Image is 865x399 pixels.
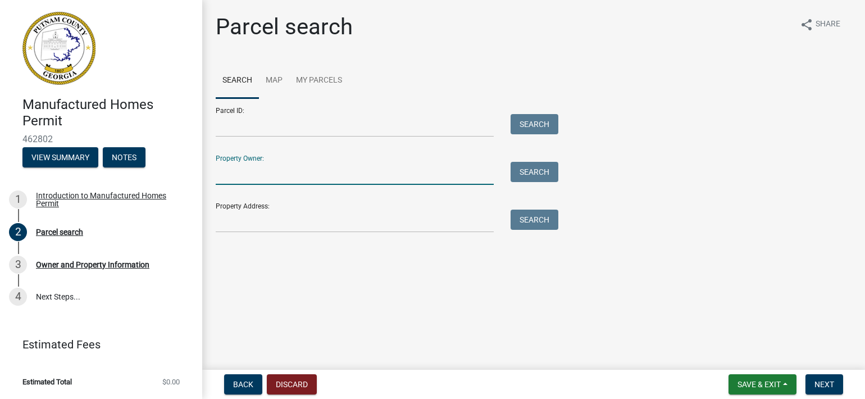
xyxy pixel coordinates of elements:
i: share [800,18,813,31]
img: Putnam County, Georgia [22,12,95,85]
wm-modal-confirm: Notes [103,153,145,162]
button: Search [511,114,558,134]
a: My Parcels [289,63,349,99]
span: Next [814,380,834,389]
button: Search [511,162,558,182]
wm-modal-confirm: Summary [22,153,98,162]
a: Map [259,63,289,99]
button: Search [511,210,558,230]
button: Discard [267,374,317,395]
button: shareShare [791,13,849,35]
button: Next [805,374,843,395]
div: Owner and Property Information [36,261,149,269]
button: Save & Exit [729,374,796,395]
div: 3 [9,256,27,274]
span: $0.00 [162,378,180,386]
span: Back [233,380,253,389]
h1: Parcel search [216,13,353,40]
div: 1 [9,191,27,208]
div: 2 [9,223,27,241]
div: Introduction to Manufactured Homes Permit [36,192,184,207]
button: Notes [103,147,145,167]
a: Estimated Fees [9,333,184,356]
span: Save & Exit [737,380,781,389]
span: Estimated Total [22,378,72,386]
div: Parcel search [36,228,83,236]
a: Search [216,63,259,99]
button: Back [224,374,262,395]
button: View Summary [22,147,98,167]
h4: Manufactured Homes Permit [22,97,193,129]
div: 4 [9,288,27,306]
span: 462802 [22,134,180,144]
span: Share [816,18,840,31]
